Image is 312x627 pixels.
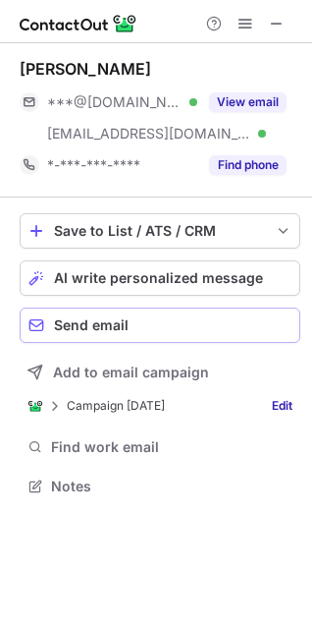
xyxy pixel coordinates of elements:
button: Reveal Button [209,92,286,112]
img: ContactOut [27,398,43,414]
img: ContactOut v5.3.10 [20,12,137,35]
div: [PERSON_NAME] [20,59,151,79]
span: ***@[DOMAIN_NAME] [47,93,182,111]
a: Edit [264,396,300,416]
div: Save to List / ATS / CRM [54,223,266,239]
button: Add to email campaign [20,355,300,390]
span: Send email [54,317,129,333]
span: Notes [51,478,292,495]
span: Add to email campaign [53,365,209,380]
button: AI write personalized message [20,260,300,296]
button: save-profile-one-click [20,213,300,249]
span: Find work email [51,438,292,456]
span: [EMAIL_ADDRESS][DOMAIN_NAME] [47,125,251,142]
button: Reveal Button [209,155,286,175]
button: Send email [20,308,300,343]
p: Campaign [DATE] [67,399,165,413]
span: AI write personalized message [54,270,263,286]
div: Campaign 20/09/2025 [27,398,165,414]
button: Find work email [20,433,300,461]
button: Notes [20,473,300,500]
